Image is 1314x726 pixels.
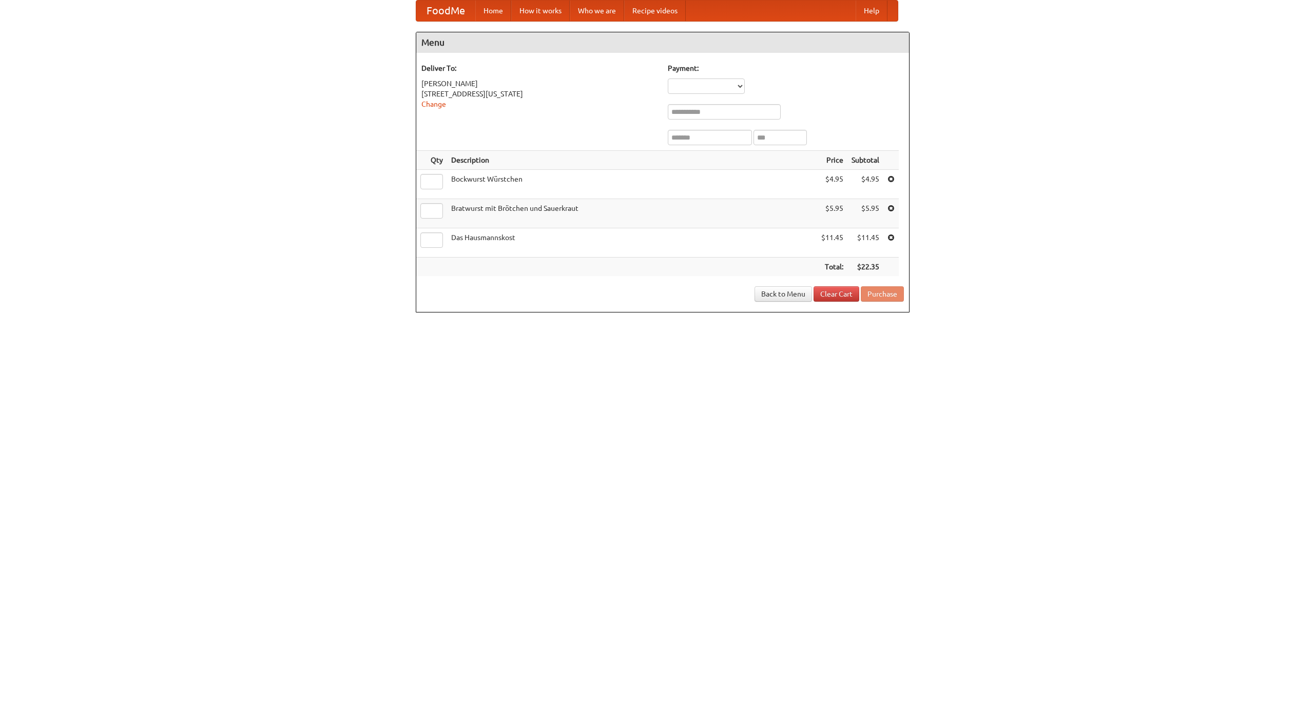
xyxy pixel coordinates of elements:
[570,1,624,21] a: Who we are
[817,151,847,170] th: Price
[624,1,686,21] a: Recipe videos
[447,228,817,258] td: Das Hausmannskost
[416,1,475,21] a: FoodMe
[755,286,812,302] a: Back to Menu
[847,258,883,277] th: $22.35
[416,151,447,170] th: Qty
[817,228,847,258] td: $11.45
[856,1,887,21] a: Help
[817,170,847,199] td: $4.95
[817,199,847,228] td: $5.95
[668,63,904,73] h5: Payment:
[447,170,817,199] td: Bockwurst Würstchen
[416,32,909,53] h4: Menu
[421,79,658,89] div: [PERSON_NAME]
[814,286,859,302] a: Clear Cart
[421,89,658,99] div: [STREET_ADDRESS][US_STATE]
[421,100,446,108] a: Change
[447,199,817,228] td: Bratwurst mit Brötchen und Sauerkraut
[421,63,658,73] h5: Deliver To:
[847,151,883,170] th: Subtotal
[511,1,570,21] a: How it works
[447,151,817,170] th: Description
[861,286,904,302] button: Purchase
[817,258,847,277] th: Total:
[847,228,883,258] td: $11.45
[847,170,883,199] td: $4.95
[847,199,883,228] td: $5.95
[475,1,511,21] a: Home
